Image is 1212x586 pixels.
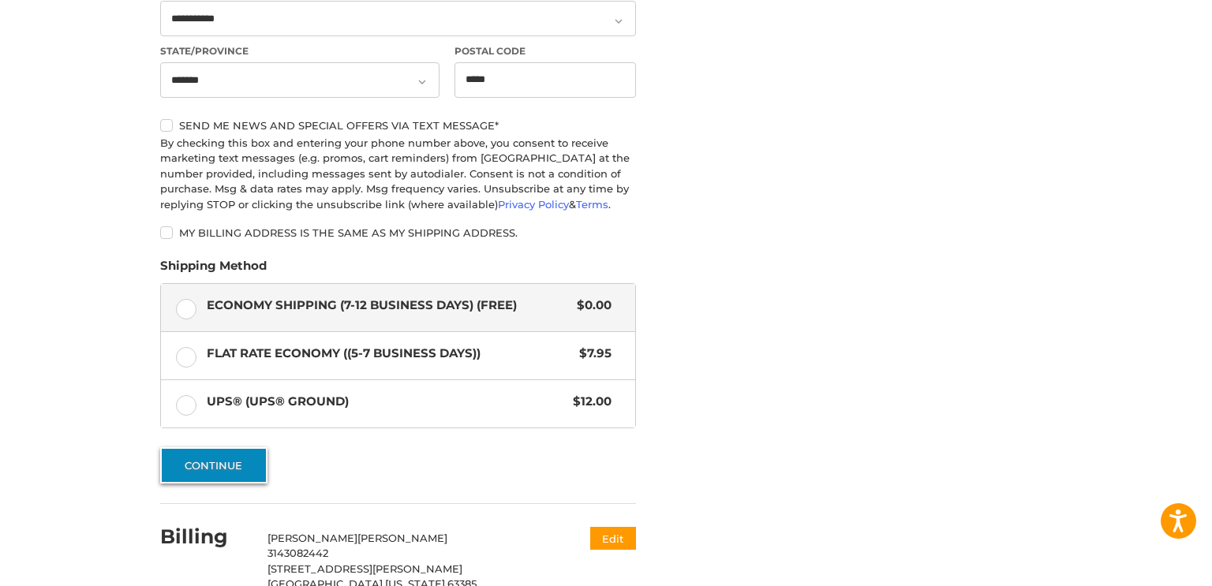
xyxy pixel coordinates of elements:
[570,297,612,315] span: $0.00
[454,44,636,58] label: Postal Code
[160,524,252,549] h2: Billing
[160,447,267,483] button: Continue
[160,226,636,239] label: My billing address is the same as my shipping address.
[160,44,440,58] label: State/Province
[160,136,636,213] div: By checking this box and entering your phone number above, you consent to receive marketing text ...
[207,345,572,363] span: Flat Rate Economy ((5-7 Business Days))
[576,198,608,211] a: Terms
[207,393,566,411] span: UPS® (UPS® Ground)
[590,527,636,550] button: Edit
[357,532,447,544] span: [PERSON_NAME]
[207,297,570,315] span: Economy Shipping (7-12 Business Days) (Free)
[267,547,328,559] span: 3143082442
[267,562,462,575] span: [STREET_ADDRESS][PERSON_NAME]
[267,532,357,544] span: [PERSON_NAME]
[498,198,569,211] a: Privacy Policy
[566,393,612,411] span: $12.00
[160,257,267,282] legend: Shipping Method
[160,119,636,132] label: Send me news and special offers via text message*
[572,345,612,363] span: $7.95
